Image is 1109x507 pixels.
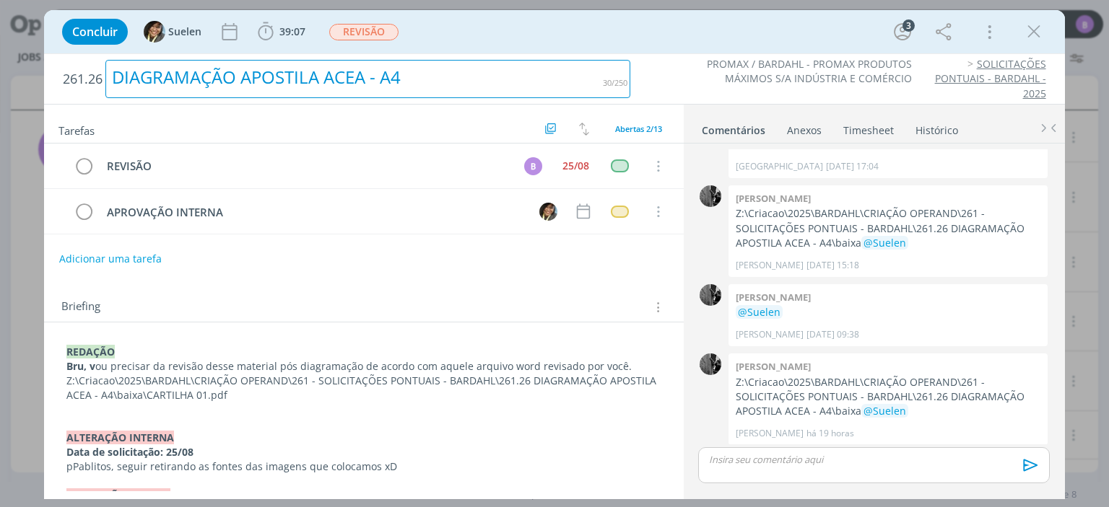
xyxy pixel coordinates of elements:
strong: ALTERAÇÃO INTERNA [66,431,174,444]
span: 261.26 [63,71,103,87]
img: P [700,284,721,306]
strong: REDAÇÃO [66,345,115,358]
div: Anexos [787,123,822,138]
a: Comentários [701,117,766,138]
button: 3 [891,20,914,43]
span: @Suelen [738,305,780,319]
div: dialog [44,10,1064,499]
span: @Suelen [864,236,906,250]
strong: Data de solicitação: 25/08 [66,445,193,459]
strong: Bru, v [66,359,95,373]
span: há 19 horas [806,427,854,440]
div: DIAGRAMAÇÃO APOSTILA ACEA - A4 [105,60,630,98]
span: Suelen [168,27,201,37]
span: Abertas 2/13 [615,123,662,134]
p: [GEOGRAPHIC_DATA] [736,160,823,173]
div: REVISÃO [100,157,510,175]
a: SOLICITAÇÕES PONTUAIS - BARDAHL - 2025 [935,57,1046,100]
span: [DATE] 15:18 [806,259,859,272]
strong: ALTERAÇÃO CLIENTE [66,488,170,502]
div: 3 [903,19,915,32]
p: Z:\Criacao\2025\BARDAHL\CRIAÇÃO OPERAND\261 - SOLICITAÇÕES PONTUAIS - BARDAHL\261.26 DIAGRAMAÇÃO ... [66,374,661,402]
p: [PERSON_NAME] [736,259,804,272]
b: [PERSON_NAME] [736,192,811,205]
span: REVISÃO [329,24,399,40]
img: arrow-down-up.svg [579,123,589,136]
p: Z:\Criacao\2025\BARDAHL\CRIAÇÃO OPERAND\261 - SOLICITAÇÕES PONTUAIS - BARDAHL\261.26 DIAGRAMAÇÃO ... [736,375,1040,419]
img: P [700,353,721,375]
img: P [700,185,721,207]
a: Histórico [915,117,959,138]
p: Z:\Criacao\2025\BARDAHL\CRIAÇÃO OPERAND\261 - SOLICITAÇÕES PONTUAIS - BARDAHL\261.26 DIAGRAMAÇÃO ... [736,206,1040,250]
div: APROVAÇÃO INTERNA [100,203,526,221]
a: PROMAX / BARDAHL - PROMAX PRODUTOS MÁXIMOS S/A INDÚSTRIA E COMÉRCIO [707,57,912,85]
p: pPablitos, seguir retirando as fontes das imagens que colocamos xD [66,459,661,474]
span: Briefing [61,298,100,317]
b: [PERSON_NAME] [736,291,811,304]
button: SSuelen [144,21,201,43]
p: [PERSON_NAME] [736,427,804,440]
a: Timesheet [843,117,895,138]
span: [DATE] 09:38 [806,328,859,341]
b: [PERSON_NAME] [736,360,811,373]
button: 39:07 [254,20,309,43]
button: Concluir [62,19,128,45]
div: B [524,157,542,175]
button: B [523,155,544,177]
button: Adicionar uma tarefa [58,246,162,272]
p: [PERSON_NAME] [736,328,804,341]
span: 39:07 [279,25,305,38]
div: 25/08 [562,161,589,171]
span: Concluir [72,26,118,38]
span: Tarefas [58,120,95,138]
button: S [538,200,560,222]
img: S [144,21,165,43]
img: S [539,203,557,221]
span: [DATE] 17:04 [826,160,879,173]
span: @Suelen [864,404,906,418]
p: ou precisar da revisão desse material pós diagramação de acordo com aquele arquivo word revisado ... [66,359,661,374]
button: REVISÃO [329,23,399,41]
